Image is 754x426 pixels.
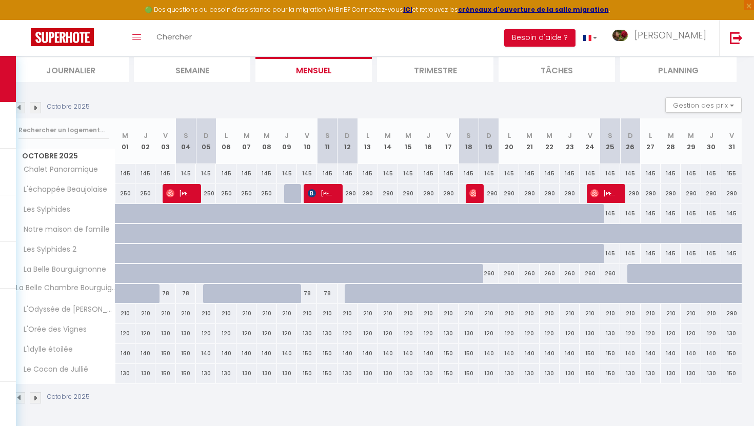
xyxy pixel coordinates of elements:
[479,364,499,383] div: 130
[385,131,391,140] abbr: M
[519,364,539,383] div: 130
[665,97,742,113] button: Gestion des prix
[308,184,334,203] span: [PERSON_NAME]
[641,324,661,343] div: 120
[196,364,216,383] div: 130
[681,118,701,164] th: 29
[721,204,742,223] div: 145
[135,324,155,343] div: 120
[398,118,418,164] th: 15
[14,204,73,215] span: Les Sylphides
[244,131,250,140] abbr: M
[701,184,721,203] div: 290
[588,131,592,140] abbr: V
[14,184,110,195] span: L'échappée Beaujolaise
[499,57,615,82] li: Tâches
[135,304,155,323] div: 210
[134,57,250,82] li: Semaine
[378,304,398,323] div: 210
[338,344,358,363] div: 140
[620,204,640,223] div: 145
[641,118,661,164] th: 27
[13,149,115,164] span: Octobre 2025
[580,324,600,343] div: 130
[499,324,519,343] div: 120
[560,184,580,203] div: 290
[176,284,196,303] div: 78
[403,5,412,14] a: ICI
[439,364,459,383] div: 150
[338,324,358,343] div: 120
[196,184,216,203] div: 250
[358,304,378,323] div: 210
[256,164,276,183] div: 145
[216,118,236,164] th: 06
[338,118,358,164] th: 12
[519,184,539,203] div: 290
[144,131,148,140] abbr: J
[661,118,681,164] th: 28
[18,121,109,139] input: Rechercher un logement...
[600,204,620,223] div: 145
[236,364,256,383] div: 130
[721,304,742,323] div: 290
[499,164,519,183] div: 145
[721,164,742,183] div: 155
[398,324,418,343] div: 120
[358,118,378,164] th: 13
[398,164,418,183] div: 145
[730,31,743,44] img: logout
[499,118,519,164] th: 20
[729,131,734,140] abbr: V
[256,364,276,383] div: 130
[688,131,694,140] abbr: M
[600,244,620,263] div: 145
[256,118,276,164] th: 08
[681,344,701,363] div: 140
[486,131,491,140] abbr: D
[540,164,560,183] div: 145
[14,284,117,292] span: La Belle Chambre Bourguignonne
[297,118,317,164] th: 10
[135,364,155,383] div: 130
[155,344,175,363] div: 150
[426,131,430,140] abbr: J
[499,364,519,383] div: 130
[721,184,742,203] div: 290
[135,184,155,203] div: 250
[418,184,438,203] div: 290
[439,304,459,323] div: 210
[580,364,600,383] div: 150
[701,344,721,363] div: 140
[600,264,620,283] div: 260
[499,264,519,283] div: 260
[439,118,459,164] th: 17
[580,264,600,283] div: 260
[600,164,620,183] div: 145
[216,304,236,323] div: 210
[14,304,117,315] span: L'Odyssée de [PERSON_NAME]
[236,324,256,343] div: 120
[135,118,155,164] th: 02
[115,184,135,203] div: 250
[499,304,519,323] div: 210
[681,324,701,343] div: 120
[590,184,617,203] span: [PERSON_NAME]
[479,304,499,323] div: 210
[277,304,297,323] div: 210
[155,164,175,183] div: 145
[378,164,398,183] div: 145
[163,131,168,140] abbr: V
[459,118,479,164] th: 18
[661,244,681,263] div: 145
[225,131,228,140] abbr: L
[277,118,297,164] th: 09
[479,184,499,203] div: 290
[398,304,418,323] div: 210
[439,324,459,343] div: 130
[115,324,135,343] div: 120
[681,184,701,203] div: 290
[135,344,155,363] div: 140
[196,324,216,343] div: 120
[540,324,560,343] div: 120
